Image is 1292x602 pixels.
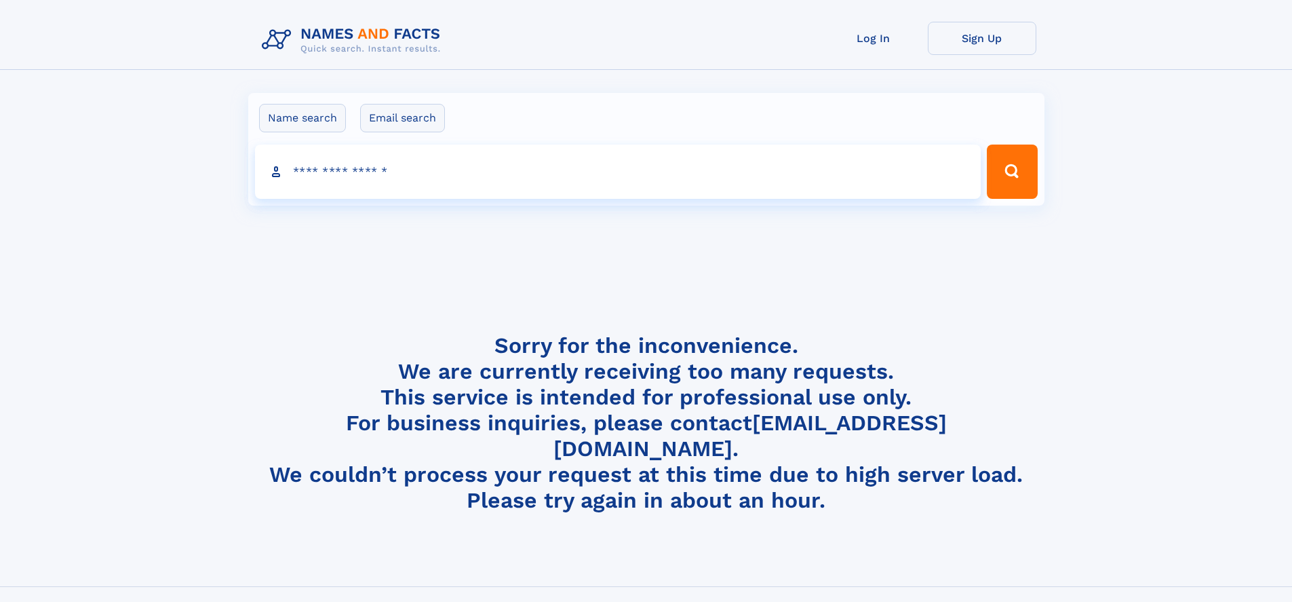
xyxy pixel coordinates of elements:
[360,104,445,132] label: Email search
[553,410,947,462] a: [EMAIL_ADDRESS][DOMAIN_NAME]
[256,22,452,58] img: Logo Names and Facts
[928,22,1036,55] a: Sign Up
[819,22,928,55] a: Log In
[256,333,1036,514] h4: Sorry for the inconvenience. We are currently receiving too many requests. This service is intend...
[255,145,981,199] input: search input
[259,104,346,132] label: Name search
[987,145,1037,199] button: Search Button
